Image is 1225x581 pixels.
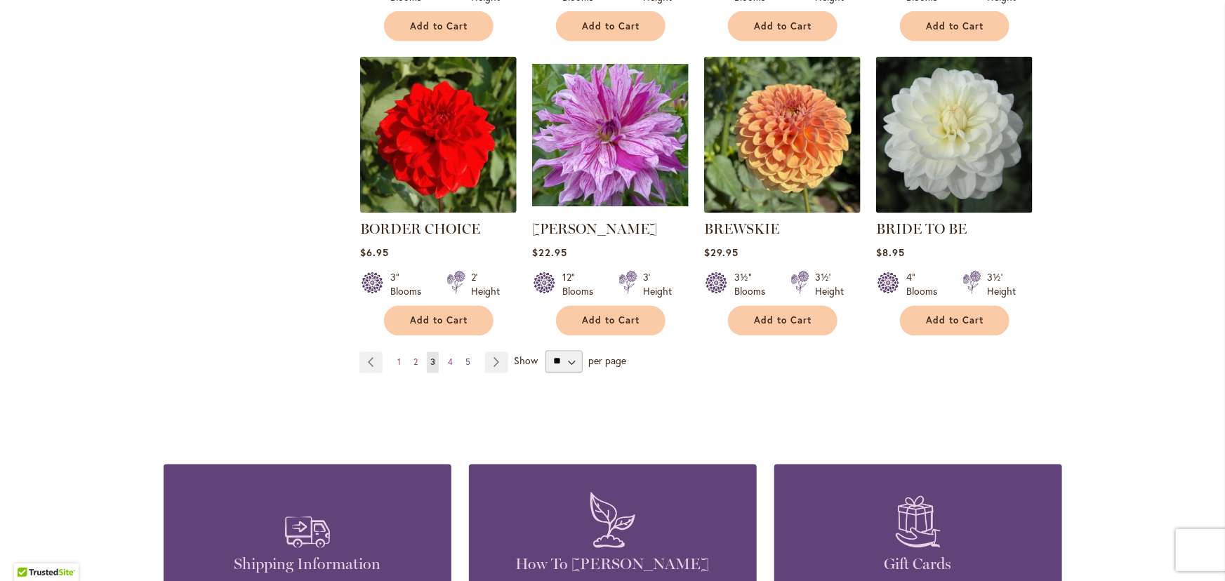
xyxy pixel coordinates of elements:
span: Add to Cart [927,20,984,32]
span: $8.95 [876,246,905,260]
div: 4" Blooms [906,271,946,299]
div: 3" Blooms [390,271,430,299]
span: $29.95 [704,246,739,260]
span: Add to Cart [927,315,984,327]
a: BREWSKIE [704,203,861,216]
img: BORDER CHOICE [360,57,517,213]
span: 4 [448,357,453,368]
button: Add to Cart [556,306,666,336]
span: Add to Cart [755,20,812,32]
button: Add to Cart [900,306,1009,336]
a: 4 [444,352,456,373]
button: Add to Cart [384,306,494,336]
a: Brandon Michael [532,203,689,216]
span: 1 [397,357,401,368]
span: $22.95 [532,246,567,260]
span: $6.95 [360,246,389,260]
button: Add to Cart [384,11,494,41]
a: BORDER CHOICE [360,221,480,238]
div: 3½' Height [815,271,844,299]
button: Add to Cart [728,306,837,336]
span: Add to Cart [583,20,640,32]
span: 5 [465,357,470,368]
span: Add to Cart [755,315,812,327]
iframe: Launch Accessibility Center [11,531,50,570]
a: BORDER CHOICE [360,203,517,216]
a: BRIDE TO BE [876,221,967,238]
img: BRIDE TO BE [876,57,1033,213]
a: BRIDE TO BE [876,203,1033,216]
span: per page [589,354,627,367]
a: 2 [410,352,421,373]
div: 3' Height [643,271,672,299]
h4: Gift Cards [795,555,1041,575]
span: Add to Cart [411,20,468,32]
a: 5 [462,352,474,373]
h4: Shipping Information [185,555,430,575]
div: 3½" Blooms [734,271,774,299]
button: Add to Cart [728,11,837,41]
span: Add to Cart [583,315,640,327]
div: 3½' Height [987,271,1016,299]
a: BREWSKIE [704,221,779,238]
div: 12" Blooms [562,271,602,299]
button: Add to Cart [900,11,1009,41]
img: Brandon Michael [532,57,689,213]
span: 2 [413,357,418,368]
img: BREWSKIE [704,57,861,213]
a: 1 [394,352,404,373]
div: 2' Height [471,271,500,299]
span: Add to Cart [411,315,468,327]
a: [PERSON_NAME] [532,221,657,238]
h4: How To [PERSON_NAME] [490,555,736,575]
span: 3 [430,357,435,368]
span: Show [514,354,538,367]
button: Add to Cart [556,11,666,41]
